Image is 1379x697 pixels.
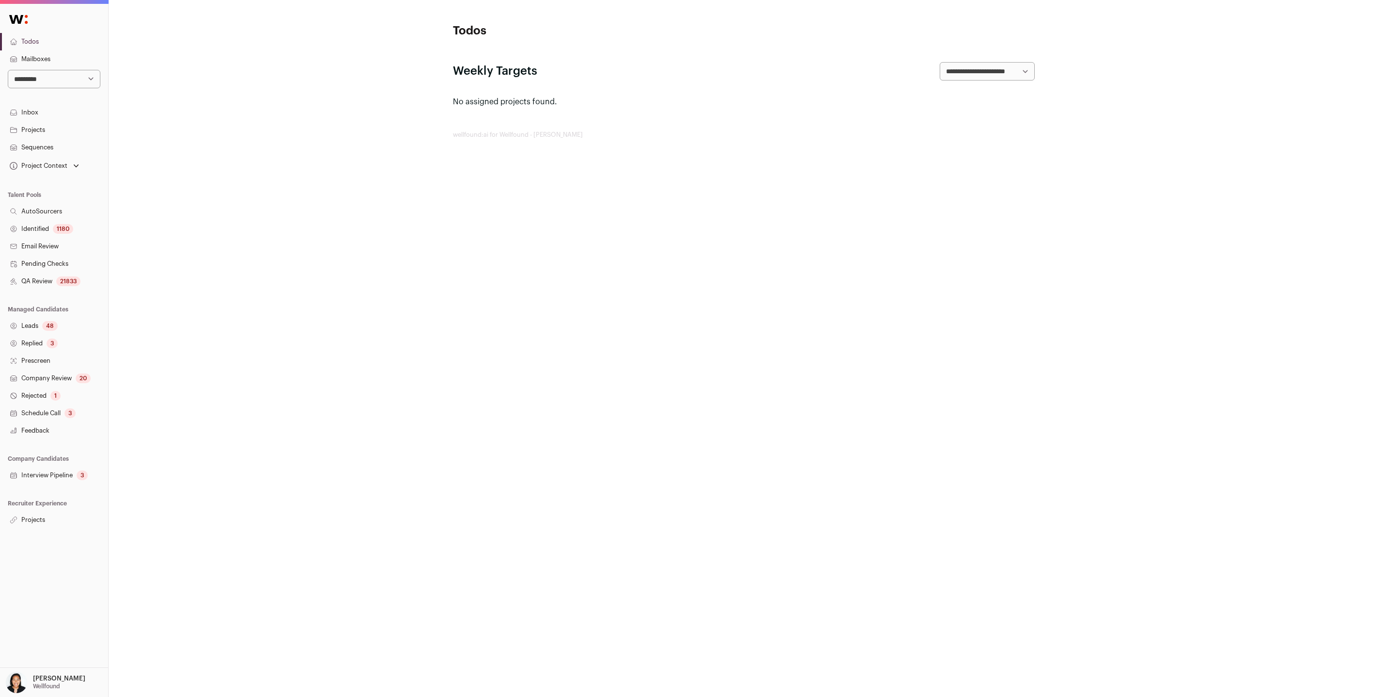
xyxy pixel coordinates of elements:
[33,675,85,682] p: [PERSON_NAME]
[6,672,27,693] img: 13709957-medium_jpg
[453,64,537,79] h2: Weekly Targets
[453,96,1035,108] p: No assigned projects found.
[33,682,60,690] p: Wellfound
[42,321,58,331] div: 48
[47,339,58,348] div: 3
[8,159,81,173] button: Open dropdown
[56,276,80,286] div: 21833
[4,672,87,693] button: Open dropdown
[76,373,91,383] div: 20
[64,408,76,418] div: 3
[77,470,88,480] div: 3
[453,131,1035,139] footer: wellfound:ai for Wellfound - [PERSON_NAME]
[50,391,61,401] div: 1
[8,162,67,170] div: Project Context
[453,23,647,39] h1: Todos
[4,10,33,29] img: Wellfound
[53,224,73,234] div: 1180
